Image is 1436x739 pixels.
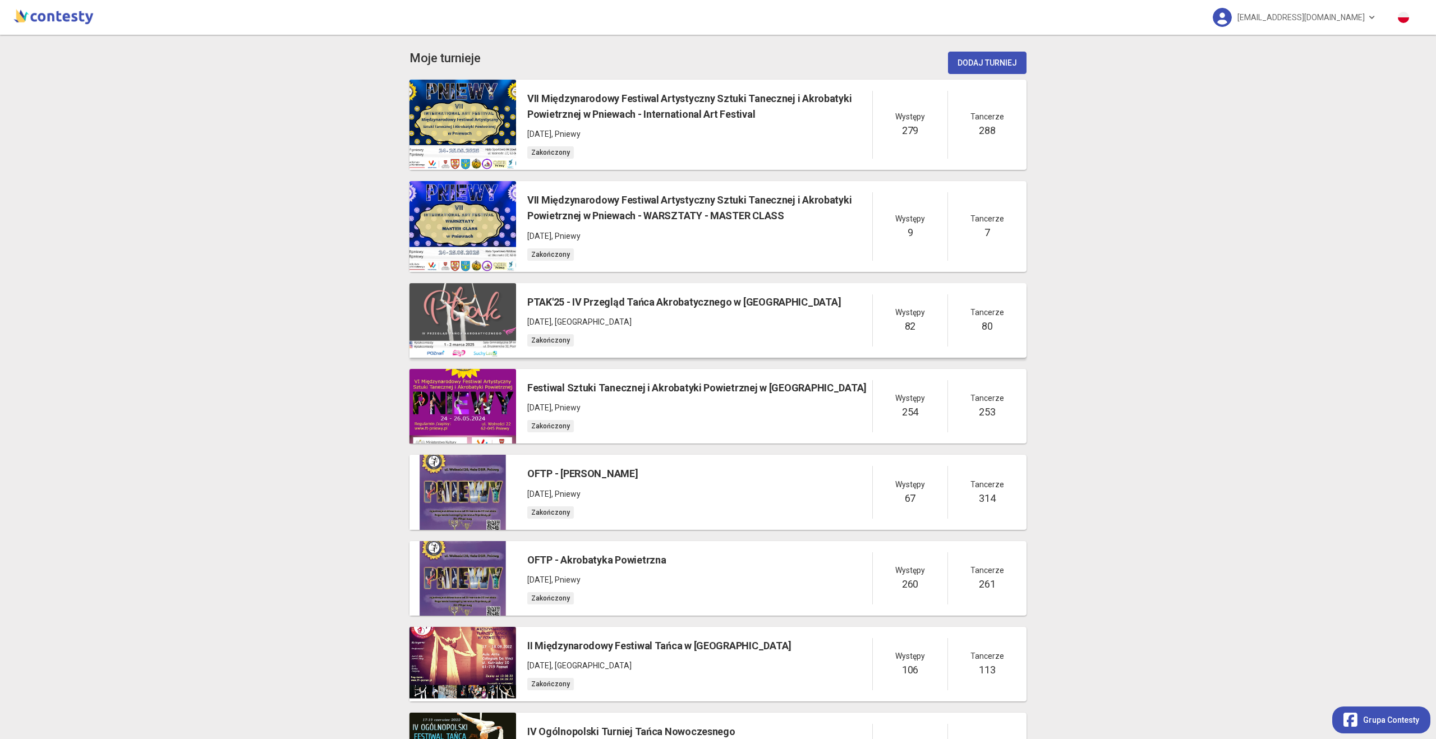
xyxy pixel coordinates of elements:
span: Zakończony [527,592,574,604]
span: Zakończony [527,678,574,690]
h5: VII Międzynarodowy Festiwal Artystyczny Sztuki Tanecznej i Akrobatyki Powietrznej w Pniewach - In... [527,91,872,123]
h5: 67 [905,491,915,506]
h5: 80 [982,318,992,334]
h5: 7 [984,225,990,241]
span: Tancerze [970,650,1004,662]
span: , Pniewy [551,575,581,584]
h5: VII Międzynarodowy Festiwal Artystyczny Sztuki Tanecznej i Akrobatyki Powietrznej w Pniewach - WA... [527,192,872,224]
span: Tancerze [970,564,1004,576]
span: , [GEOGRAPHIC_DATA] [551,661,632,670]
h5: PTAK'25 - IV Przegląd Tańca Akrobatycznego w [GEOGRAPHIC_DATA] [527,294,841,310]
span: Występy [895,564,925,576]
h5: 253 [979,404,995,420]
span: , Pniewy [551,489,581,498]
span: Zakończony [527,248,574,261]
span: Występy [895,650,925,662]
span: Tancerze [970,110,1004,123]
span: Zakończony [527,334,574,347]
h5: 106 [902,662,918,678]
span: Tancerze [970,213,1004,225]
h5: 261 [979,576,995,592]
span: Zakończony [527,506,574,519]
span: [EMAIL_ADDRESS][DOMAIN_NAME] [1237,6,1365,29]
h5: Festiwal Sztuki Tanecznej i Akrobatyki Powietrznej w [GEOGRAPHIC_DATA] [527,380,867,396]
span: [DATE] [527,403,551,412]
span: , Pniewy [551,403,581,412]
span: Grupa Contesty [1363,714,1419,726]
span: Zakończony [527,420,574,432]
span: Tancerze [970,478,1004,491]
span: [DATE] [527,232,551,241]
h5: 82 [905,318,915,334]
h5: 288 [979,123,995,138]
span: Występy [895,110,925,123]
span: Występy [895,392,925,404]
h5: OFTP - Akrobatyka Powietrzna [527,552,666,568]
span: [DATE] [527,575,551,584]
h5: OFTP - [PERSON_NAME] [527,466,638,482]
span: Tancerze [970,392,1004,404]
app-title: competition-list.title [409,49,481,68]
span: , Pniewy [551,130,581,138]
button: Dodaj turniej [948,52,1027,74]
h5: 260 [902,576,918,592]
span: Zakończony [527,146,574,159]
span: [DATE] [527,317,551,326]
span: [DATE] [527,489,551,498]
h5: 279 [902,123,918,138]
h5: 113 [979,662,995,678]
span: Występy [895,213,925,225]
span: Tancerze [970,306,1004,318]
span: [DATE] [527,661,551,670]
span: Występy [895,478,925,491]
h5: 314 [979,491,995,506]
span: Występy [895,306,925,318]
span: , [GEOGRAPHIC_DATA] [551,317,632,326]
span: [DATE] [527,130,551,138]
h5: II Międzynarodowy Festiwal Tańca w [GEOGRAPHIC_DATA] [527,638,791,654]
h3: Moje turnieje [409,49,481,68]
h5: 254 [902,404,918,420]
h5: 9 [908,225,913,241]
span: , Pniewy [551,232,581,241]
